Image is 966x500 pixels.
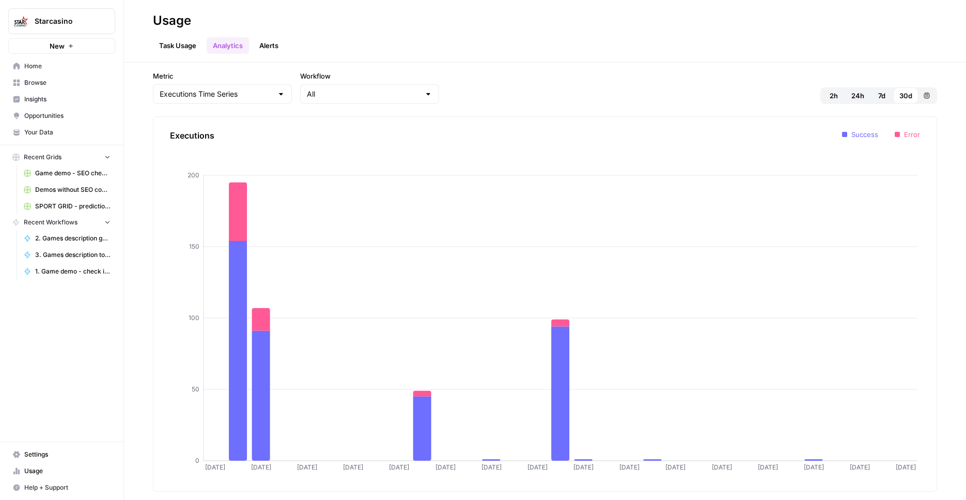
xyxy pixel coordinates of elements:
[481,463,502,471] tspan: [DATE]
[24,483,111,492] span: Help + Support
[24,466,111,476] span: Usage
[19,230,115,247] a: 2. Games description generator
[297,463,317,471] tspan: [DATE]
[189,314,199,322] tspan: 100
[389,463,409,471] tspan: [DATE]
[870,87,893,104] button: 7d
[35,250,111,260] span: 3. Games description to contenfull - STEP 1
[19,165,115,181] a: Game demo - SEO check - ALL GAMES
[192,385,199,393] tspan: 50
[153,71,292,81] label: Metric
[845,87,870,104] button: 24h
[435,463,456,471] tspan: [DATE]
[189,243,199,250] tspan: 150
[24,78,111,87] span: Browse
[896,463,916,471] tspan: [DATE]
[899,90,912,101] span: 30d
[830,90,838,101] span: 2h
[804,463,824,471] tspan: [DATE]
[35,185,111,194] span: Demos without SEO content
[19,247,115,263] a: 3. Games description to contenfull - STEP 1
[24,111,111,120] span: Opportunities
[8,463,115,479] a: Usage
[251,463,271,471] tspan: [DATE]
[878,90,885,101] span: 7d
[8,74,115,91] a: Browse
[8,8,115,34] button: Workspace: Starcasino
[712,463,732,471] tspan: [DATE]
[8,38,115,54] button: New
[160,89,273,99] input: Executions Time Series
[24,450,111,459] span: Settings
[24,95,111,104] span: Insights
[253,37,285,54] a: Alerts
[50,41,65,51] span: New
[8,108,115,124] a: Opportunities
[35,267,111,276] span: 1. Game demo - check if SEO text exist
[19,263,115,280] a: 1. Game demo - check if SEO text exist
[19,181,115,198] a: Demos without SEO content
[851,90,864,101] span: 24h
[8,91,115,108] a: Insights
[35,169,111,178] span: Game demo - SEO check - ALL GAMES
[195,457,199,464] tspan: 0
[573,463,594,471] tspan: [DATE]
[8,479,115,496] button: Help + Support
[35,16,97,26] span: Starcasino
[8,124,115,141] a: Your Data
[8,149,115,165] button: Recent Grids
[24,62,111,71] span: Home
[188,171,199,179] tspan: 200
[527,463,548,471] tspan: [DATE]
[8,446,115,463] a: Settings
[12,12,30,31] img: Starcasino Logo
[665,463,685,471] tspan: [DATE]
[205,463,225,471] tspan: [DATE]
[307,89,420,99] input: All
[35,234,111,243] span: 2. Games description generator
[153,37,202,54] a: Task Usage
[8,58,115,74] a: Home
[24,128,111,137] span: Your Data
[842,129,878,140] li: Success
[822,87,845,104] button: 2h
[895,129,920,140] li: Error
[153,12,191,29] div: Usage
[24,218,77,227] span: Recent Workflows
[850,463,870,471] tspan: [DATE]
[24,153,61,162] span: Recent Grids
[343,463,363,471] tspan: [DATE]
[8,215,115,230] button: Recent Workflows
[35,202,111,211] span: SPORT GRID - prediction articles
[758,463,778,471] tspan: [DATE]
[300,71,439,81] label: Workflow
[619,463,640,471] tspan: [DATE]
[207,37,249,54] a: Analytics
[19,198,115,215] a: SPORT GRID - prediction articles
